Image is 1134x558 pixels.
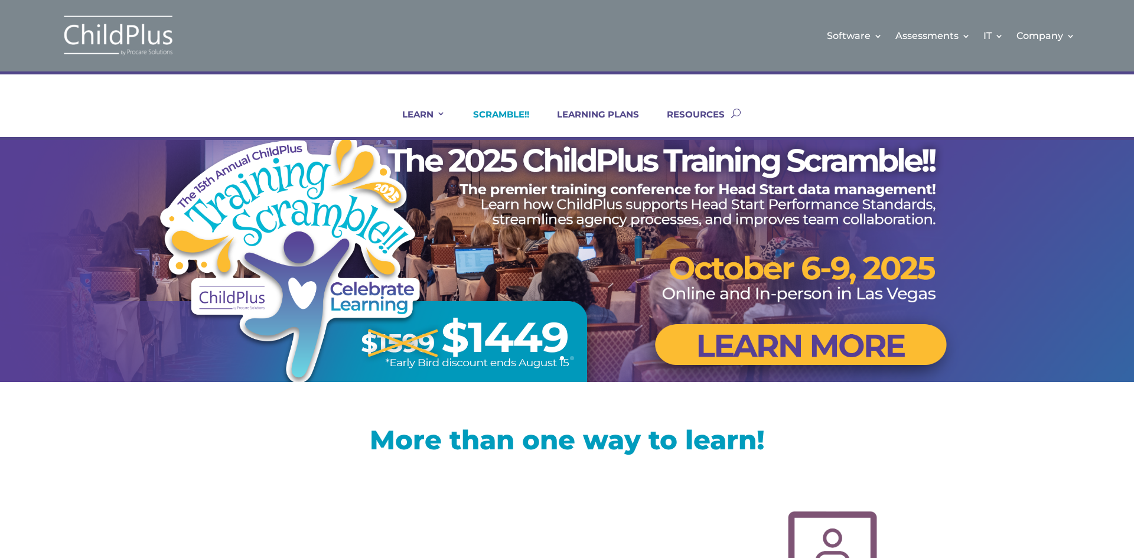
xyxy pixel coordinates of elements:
[570,356,574,360] a: 2
[458,109,529,137] a: SCRAMBLE!!
[387,109,445,137] a: LEARN
[189,426,945,459] h1: More than one way to learn!
[895,12,970,60] a: Assessments
[560,356,564,360] a: 1
[983,12,1003,60] a: IT
[1016,12,1075,60] a: Company
[652,109,725,137] a: RESOURCES
[542,109,639,137] a: LEARNING PLANS
[827,12,882,60] a: Software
